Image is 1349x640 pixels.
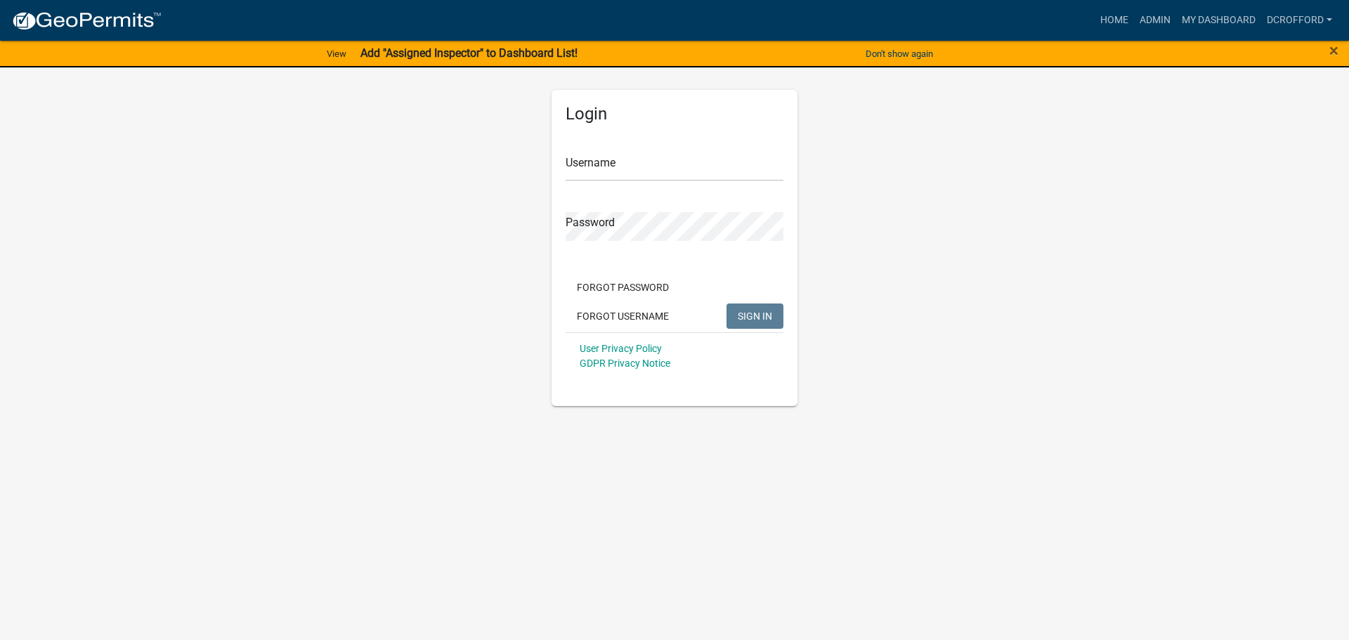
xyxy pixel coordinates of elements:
span: × [1329,41,1338,60]
button: Forgot Password [566,275,680,300]
a: My Dashboard [1176,7,1261,34]
button: Don't show again [860,42,939,65]
a: View [321,42,352,65]
a: Home [1095,7,1134,34]
button: Forgot Username [566,303,680,329]
a: GDPR Privacy Notice [580,358,670,369]
span: SIGN IN [738,310,772,321]
a: Admin [1134,7,1176,34]
button: Close [1329,42,1338,59]
button: SIGN IN [726,303,783,329]
a: User Privacy Policy [580,343,662,354]
a: dcrofford [1261,7,1338,34]
strong: Add "Assigned Inspector" to Dashboard List! [360,46,578,60]
h5: Login [566,104,783,124]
